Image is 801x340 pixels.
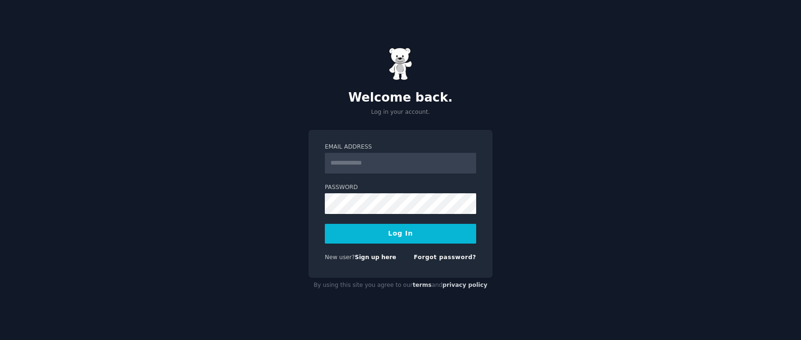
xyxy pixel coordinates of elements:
[325,224,476,244] button: Log In
[442,282,487,288] a: privacy policy
[325,143,476,151] label: Email Address
[308,108,493,117] p: Log in your account.
[308,278,493,293] div: By using this site you agree to our and
[355,254,396,261] a: Sign up here
[308,90,493,105] h2: Welcome back.
[325,183,476,192] label: Password
[389,47,412,80] img: Gummy Bear
[413,282,432,288] a: terms
[325,254,355,261] span: New user?
[414,254,476,261] a: Forgot password?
